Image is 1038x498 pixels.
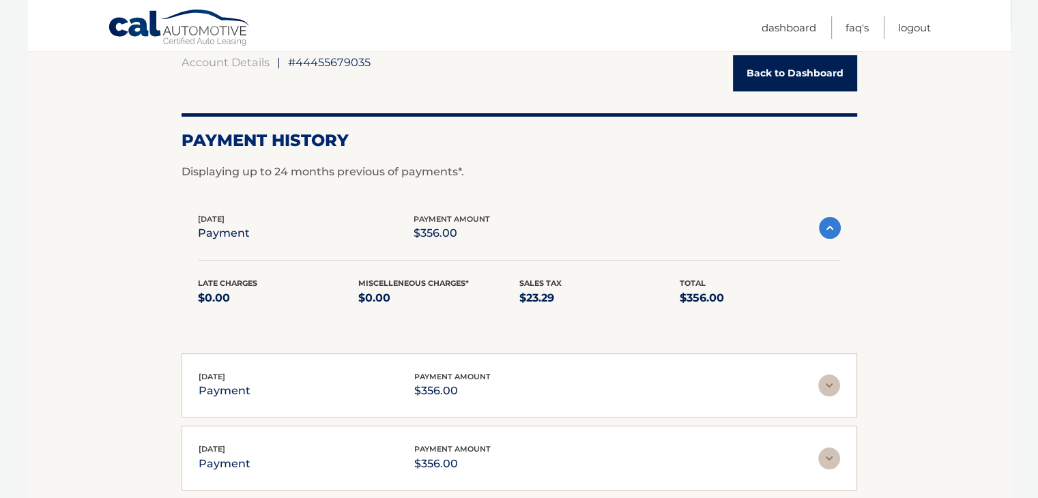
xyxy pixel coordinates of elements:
[818,375,840,396] img: accordion-rest.svg
[414,454,491,473] p: $356.00
[680,289,841,308] p: $356.00
[819,217,841,239] img: accordion-active.svg
[198,278,257,288] span: Late Charges
[733,55,857,91] a: Back to Dashboard
[414,214,490,224] span: payment amount
[818,448,840,469] img: accordion-rest.svg
[414,372,491,381] span: payment amount
[519,278,562,288] span: Sales Tax
[199,444,225,454] span: [DATE]
[198,214,225,224] span: [DATE]
[680,278,706,288] span: Total
[199,454,250,473] p: payment
[898,16,931,39] a: Logout
[182,164,857,180] p: Displaying up to 24 months previous of payments*.
[762,16,816,39] a: Dashboard
[414,224,490,243] p: $356.00
[358,289,519,308] p: $0.00
[198,224,250,243] p: payment
[199,381,250,400] p: payment
[182,130,857,151] h2: Payment History
[198,289,359,308] p: $0.00
[358,278,469,288] span: Miscelleneous Charges*
[519,289,680,308] p: $23.29
[414,381,491,400] p: $356.00
[182,55,270,69] a: Account Details
[846,16,869,39] a: FAQ's
[277,55,280,69] span: |
[199,372,225,381] span: [DATE]
[288,55,371,69] span: #44455679035
[414,444,491,454] span: payment amount
[108,9,251,48] a: Cal Automotive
